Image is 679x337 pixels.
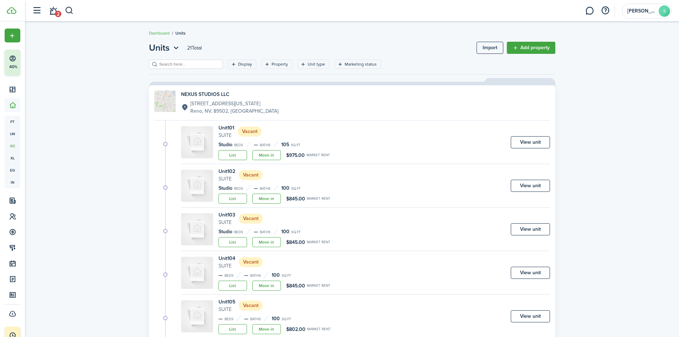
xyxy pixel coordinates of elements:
[218,168,235,175] h4: Unit 102
[308,61,325,67] filter-tag-label: Unit type
[254,141,258,148] span: —
[583,2,596,20] a: Messaging
[149,30,170,36] a: Dashboard
[345,61,377,67] filter-tag-label: Marketing status
[250,317,261,321] small: Baths
[238,127,262,137] status: Vacant
[477,42,503,54] a: Import
[218,124,234,132] h4: Unit 101
[234,187,243,190] small: Beds
[239,214,263,224] status: Vacant
[187,44,202,52] header-page-total: 21 Total
[218,324,247,334] a: List
[307,197,330,200] small: Market rent
[250,274,261,277] small: Baths
[218,281,247,291] a: List
[181,170,213,202] img: Unit avatar
[5,116,20,128] a: pt
[254,228,258,235] span: —
[511,310,550,322] a: View unit
[218,175,235,183] small: Suite
[291,187,301,190] small: sq.ft
[65,5,74,17] button: Search
[239,257,263,267] status: Vacant
[218,194,247,204] a: List
[307,327,331,331] small: Market rent
[181,126,213,158] img: Unit avatar
[282,317,291,321] small: sq.ft
[244,271,248,279] span: —
[286,282,305,290] span: $845.00
[627,9,656,14] span: Sasha
[511,180,550,192] a: View unit
[511,223,550,235] a: View unit
[5,152,20,164] a: kl
[5,50,64,75] button: 40%
[218,228,232,235] span: Studio
[218,132,234,139] small: Suite
[218,211,235,219] h4: Unit 103
[307,240,330,244] small: Market rent
[281,141,289,148] span: 105
[218,237,247,247] a: List
[252,194,281,204] a: Move in
[260,187,271,190] small: Baths
[238,61,252,67] filter-tag-label: Display
[149,41,170,54] span: Units
[281,228,289,235] span: 100
[225,274,233,277] small: Beds
[190,107,278,115] p: Reno, NV, 89502, [GEOGRAPHIC_DATA]
[218,219,235,226] small: Suite
[239,170,263,180] status: Vacant
[5,29,20,42] button: Open menu
[5,176,20,188] a: in
[291,230,301,234] small: sq.ft
[218,306,235,313] small: Suite
[225,317,233,321] small: Beds
[149,41,181,54] button: Units
[599,5,611,17] button: Open resource center
[9,64,18,70] p: 40%
[307,153,330,157] small: Market rent
[252,281,281,291] a: Move in
[286,239,305,246] span: $845.00
[218,255,235,262] h4: Unit 104
[5,164,20,176] a: eq
[507,42,555,54] a: Add property
[272,315,280,322] span: 100
[218,262,235,270] small: Suite
[218,150,247,160] a: List
[260,230,271,234] small: Baths
[281,184,289,192] span: 100
[252,237,281,247] a: Move in
[307,284,330,287] small: Market rent
[218,184,232,192] span: Studio
[260,143,271,147] small: Baths
[158,61,220,68] input: Search here...
[190,100,278,107] p: [STREET_ADDRESS][US_STATE]
[154,91,550,115] a: Property avatarNEXUS STUDIOS LLC[STREET_ADDRESS][US_STATE]Reno, NV, 89502, [GEOGRAPHIC_DATA]
[5,140,20,152] span: oc
[511,267,550,279] a: View unit
[511,136,550,148] a: View unit
[659,5,670,17] avatar-text: S
[286,152,305,159] span: $975.00
[254,184,258,192] span: —
[252,150,281,160] a: Move in
[30,4,43,17] button: Open sidebar
[218,271,223,279] span: —
[218,315,223,322] span: —
[181,300,213,332] img: Unit avatar
[282,274,291,277] small: sq.ft
[46,2,60,20] a: Notifications
[272,61,288,67] filter-tag-label: Property
[252,324,281,334] a: Move in
[181,91,278,98] h4: NEXUS STUDIOS LLC
[5,128,20,140] a: un
[262,60,292,69] filter-tag: Open filter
